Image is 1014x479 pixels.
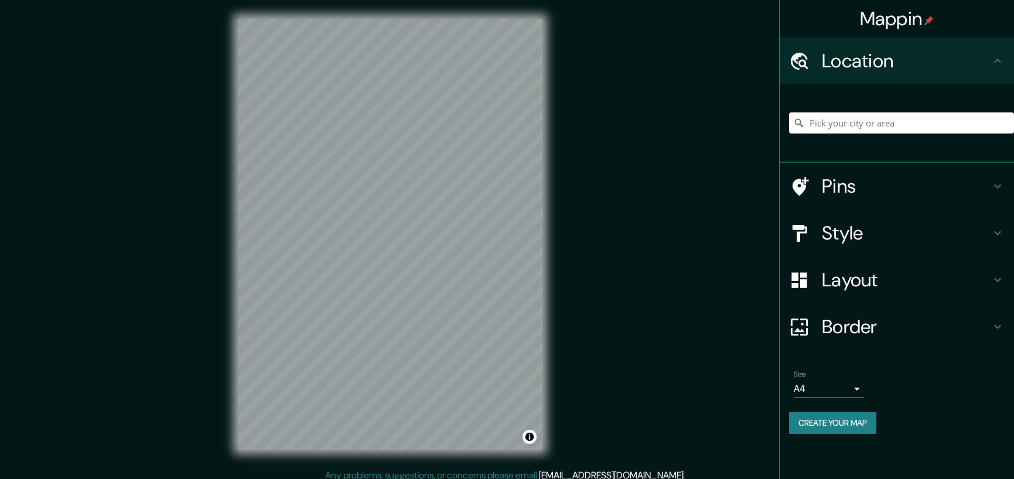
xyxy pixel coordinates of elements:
canvas: Map [238,19,542,450]
div: Border [780,303,1014,350]
div: Location [780,37,1014,84]
div: Style [780,210,1014,256]
input: Pick your city or area [789,112,1014,134]
div: Layout [780,256,1014,303]
h4: Pins [822,175,991,198]
div: A4 [794,379,864,398]
button: Toggle attribution [523,430,537,444]
h4: Mappin [860,7,934,30]
h4: Layout [822,268,991,292]
h4: Style [822,221,991,245]
img: pin-icon.png [924,16,934,25]
h4: Border [822,315,991,338]
label: Size [794,369,806,379]
iframe: Help widget launcher [910,433,1001,466]
h4: Location [822,49,991,73]
div: Pins [780,163,1014,210]
button: Create your map [789,412,876,434]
